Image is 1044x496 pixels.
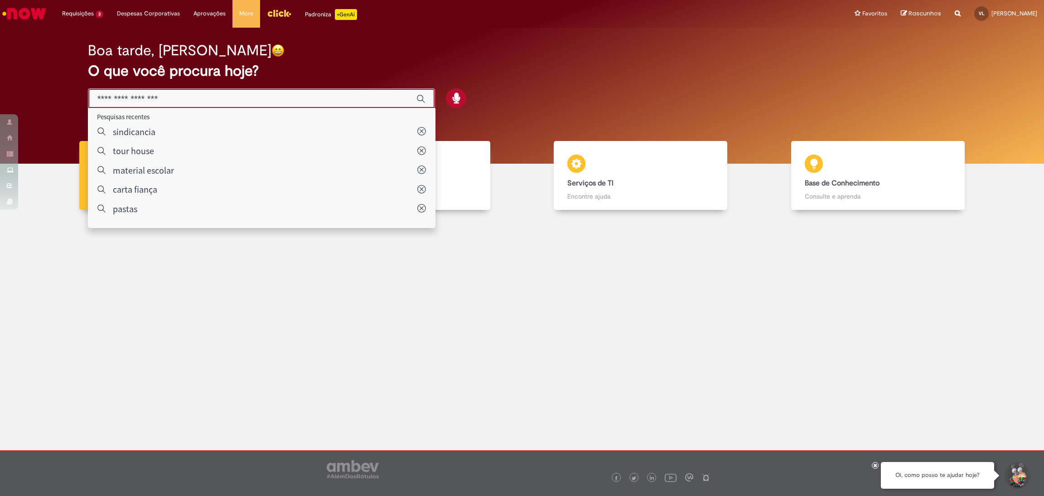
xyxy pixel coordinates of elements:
[48,141,285,210] a: Tirar dúvidas Tirar dúvidas com Lupi Assist e Gen Ai
[632,476,636,481] img: logo_footer_twitter.png
[62,9,94,18] span: Requisições
[271,44,285,57] img: happy-face.png
[193,9,226,18] span: Aprovações
[88,63,956,79] h2: O que você procura hoje?
[862,9,887,18] span: Favoritos
[805,192,951,201] p: Consulte e aprenda
[979,10,985,16] span: VL
[991,10,1037,17] span: [PERSON_NAME]
[909,9,941,18] span: Rascunhos
[305,9,357,20] div: Padroniza
[267,6,291,20] img: click_logo_yellow_360x200.png
[522,141,759,210] a: Serviços de TI Encontre ajuda
[805,179,880,188] b: Base de Conhecimento
[702,473,710,481] img: logo_footer_naosei.png
[665,472,677,483] img: logo_footer_youtube.png
[881,462,994,489] div: Oi, como posso te ajudar hoje?
[1,5,48,23] img: ServiceNow
[759,141,997,210] a: Base de Conhecimento Consulte e aprenda
[117,9,180,18] span: Despesas Corporativas
[650,476,654,481] img: logo_footer_linkedin.png
[685,473,693,481] img: logo_footer_workplace.png
[335,9,357,20] p: +GenAi
[901,10,941,18] a: Rascunhos
[88,43,271,58] h2: Boa tarde, [PERSON_NAME]
[327,460,379,478] img: logo_footer_ambev_rotulo_gray.png
[1003,462,1030,489] button: Iniciar Conversa de Suporte
[96,10,103,18] span: 3
[567,179,614,188] b: Serviços de TI
[239,9,253,18] span: More
[614,476,619,481] img: logo_footer_facebook.png
[567,192,714,201] p: Encontre ajuda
